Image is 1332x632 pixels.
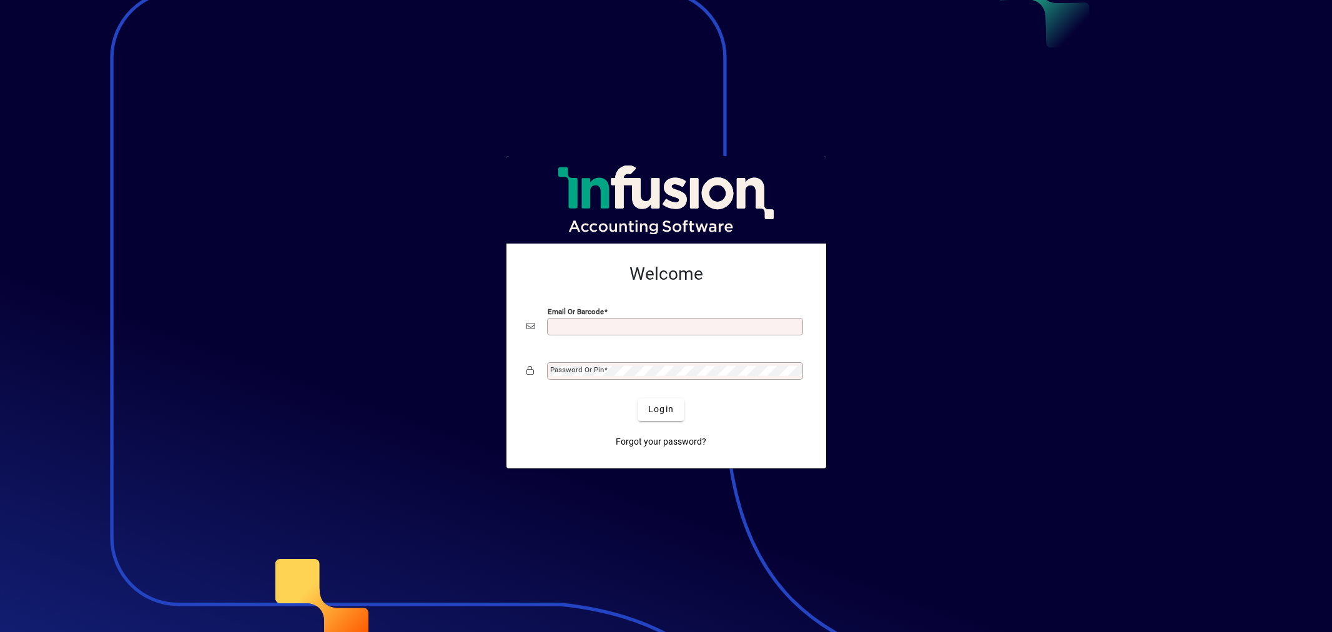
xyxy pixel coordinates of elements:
[616,435,706,448] span: Forgot your password?
[611,431,711,453] a: Forgot your password?
[526,264,806,285] h2: Welcome
[638,398,684,421] button: Login
[550,365,604,374] mat-label: Password or Pin
[548,307,604,315] mat-label: Email or Barcode
[648,403,674,416] span: Login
